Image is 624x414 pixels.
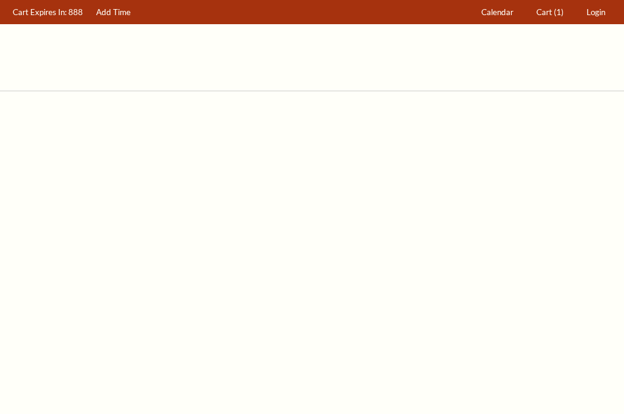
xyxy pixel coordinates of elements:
span: Calendar [481,7,513,17]
a: Calendar [476,1,519,24]
a: Add Time [91,1,137,24]
a: Login [581,1,611,24]
span: 888 [68,7,83,17]
span: Cart [536,7,552,17]
span: Login [587,7,605,17]
span: (1) [554,7,564,17]
a: Cart (1) [531,1,570,24]
span: Cart Expires In: [13,7,67,17]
